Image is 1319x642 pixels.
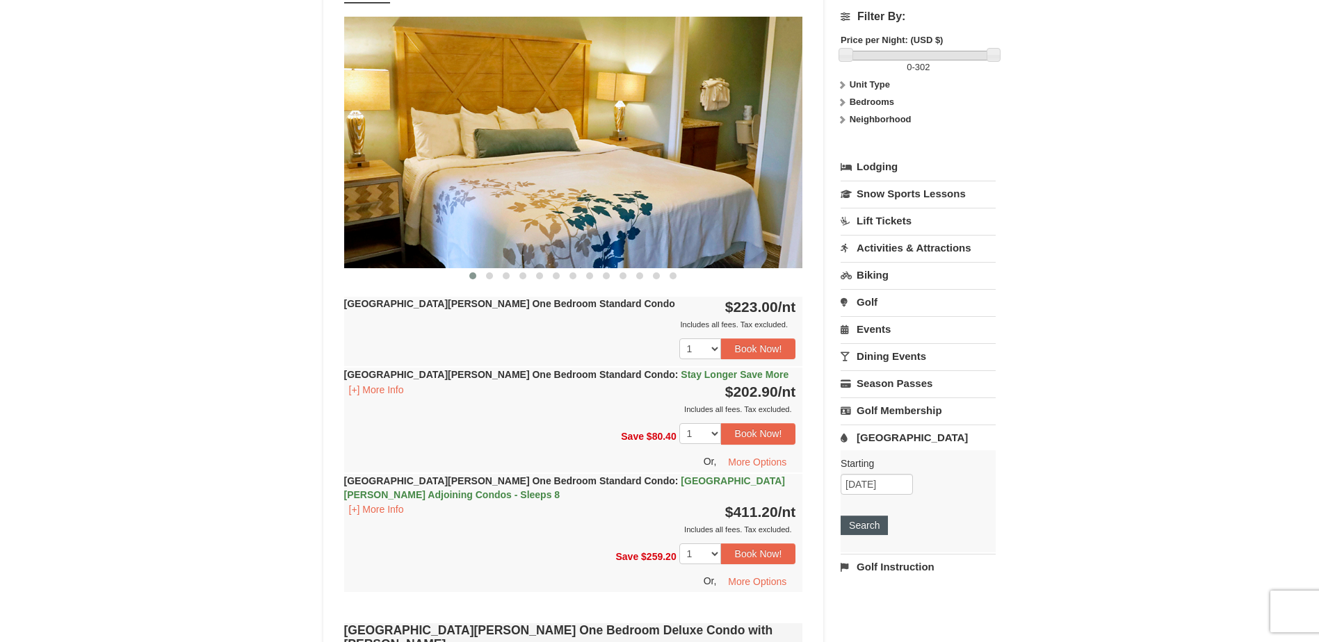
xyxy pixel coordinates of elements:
button: Book Now! [721,338,796,359]
img: 18876286-121-55434444.jpg [344,17,803,267]
a: Lift Tickets [841,208,996,233]
strong: [GEOGRAPHIC_DATA][PERSON_NAME] One Bedroom Standard Condo [344,298,675,309]
strong: Neighborhood [850,114,912,124]
span: 302 [915,62,930,72]
h4: Filter By: [841,10,996,23]
button: Book Now! [721,423,796,444]
a: Golf Membership [841,397,996,423]
span: Or, [704,575,717,586]
div: Includes all fees. Tax excluded. [344,402,796,416]
span: /nt [778,504,796,520]
a: Activities & Attractions [841,235,996,261]
span: 0 [907,62,912,72]
a: Golf [841,289,996,315]
button: More Options [719,571,795,592]
span: /nt [778,384,796,400]
span: $259.20 [641,550,677,561]
span: Stay Longer Save More [681,369,788,380]
label: Starting [841,456,985,470]
span: Or, [704,455,717,466]
strong: Unit Type [850,79,890,90]
button: [+] More Info [344,382,409,397]
span: Save [621,431,644,442]
a: Season Passes [841,370,996,396]
button: Search [841,516,888,535]
span: : [675,475,679,486]
a: Biking [841,262,996,288]
a: Golf Instruction [841,554,996,579]
span: [GEOGRAPHIC_DATA][PERSON_NAME] Adjoining Condos - Sleeps 8 [344,475,785,500]
label: - [841,60,996,74]
a: [GEOGRAPHIC_DATA] [841,425,996,450]
strong: [GEOGRAPHIC_DATA][PERSON_NAME] One Bedroom Standard Condo [344,369,789,380]
a: Snow Sports Lessons [841,181,996,206]
span: $202.90 [725,384,778,400]
span: Save [615,550,638,561]
button: Book Now! [721,543,796,564]
div: Includes all fees. Tax excluded. [344,318,796,331]
span: $411.20 [725,504,778,520]
strong: Price per Night: (USD $) [841,35,943,45]
strong: $223.00 [725,299,796,315]
strong: Bedrooms [850,97,894,107]
a: Lodging [841,154,996,179]
div: Includes all fees. Tax excluded. [344,522,796,536]
a: Dining Events [841,343,996,369]
span: /nt [778,299,796,315]
span: : [675,369,679,380]
a: Events [841,316,996,342]
button: More Options [719,452,795,472]
button: [+] More Info [344,502,409,517]
span: $80.40 [647,431,677,442]
strong: [GEOGRAPHIC_DATA][PERSON_NAME] One Bedroom Standard Condo [344,475,785,500]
